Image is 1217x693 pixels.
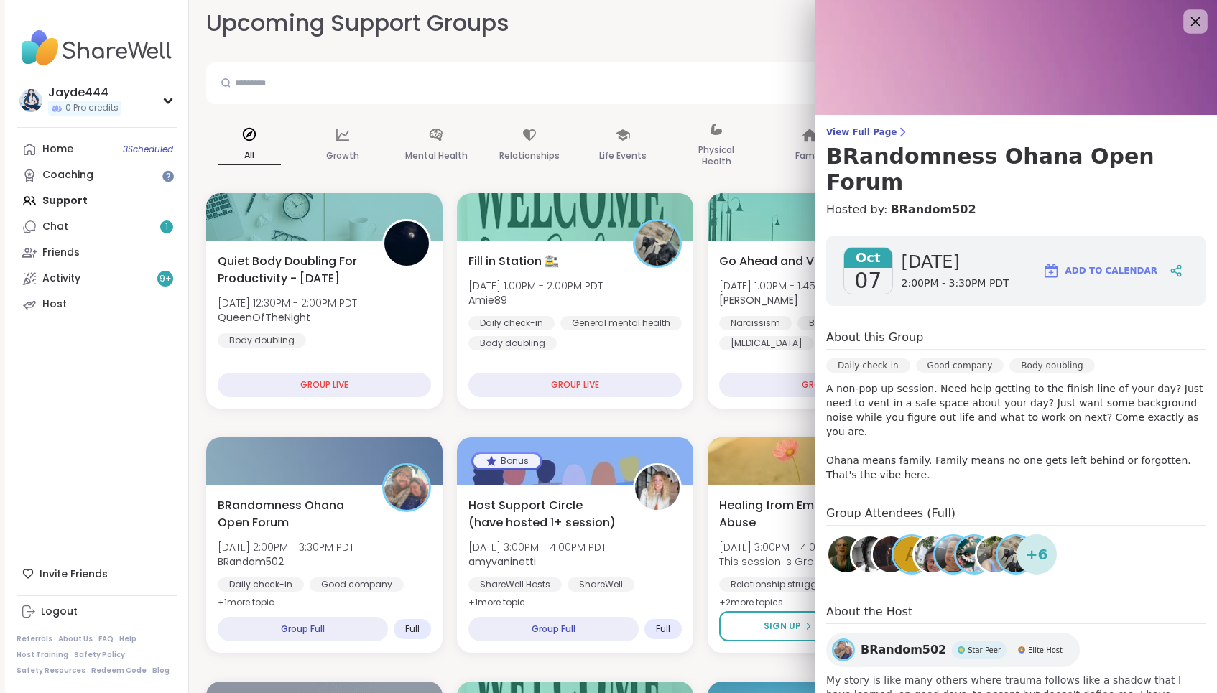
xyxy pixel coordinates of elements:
[41,605,78,619] div: Logout
[17,162,177,188] a: Coaching
[468,373,682,397] div: GROUP LIVE
[1026,544,1048,565] span: + 6
[871,534,911,575] a: lyssa
[954,534,994,575] a: Lisa318
[42,246,80,260] div: Friends
[834,641,853,659] img: BRandom502
[873,536,909,572] img: lyssa
[218,333,306,348] div: Body doubling
[892,534,932,575] a: A
[42,297,67,312] div: Host
[17,599,177,625] a: Logout
[826,126,1206,138] span: View Full Page
[958,646,965,654] img: Star Peer
[1018,646,1025,654] img: Elite Host
[826,358,910,373] div: Daily check-in
[218,554,284,569] b: BRandom502
[165,221,168,233] span: 1
[996,534,1036,575] a: Amie89
[826,126,1206,195] a: View Full PageBRandomness Ohana Open Forum
[844,248,892,268] span: Oct
[17,214,177,240] a: Chat1
[635,221,680,266] img: Amie89
[468,336,557,350] div: Body doubling
[218,296,357,310] span: [DATE] 12:30PM - 2:00PM PDT
[977,536,1013,572] img: LynnLG
[468,617,639,641] div: Group Full
[599,147,647,164] p: Life Events
[98,634,114,644] a: FAQ
[719,540,869,554] span: [DATE] 3:00PM - 4:00PM PDT
[826,603,1206,624] h4: About the Host
[1036,254,1164,288] button: Add to Calendar
[719,316,792,330] div: Narcissism
[17,23,177,73] img: ShareWell Nav Logo
[468,540,606,554] span: [DATE] 3:00PM - 4:00PM PDT
[206,7,509,39] h2: Upcoming Support Groups
[956,536,992,572] img: Lisa318
[17,136,177,162] a: Home3Scheduled
[1028,645,1063,656] span: Elite Host
[852,536,888,572] img: Tasha_Chi
[968,645,1001,656] span: Star Peer
[975,534,1015,575] a: LynnLG
[159,273,172,285] span: 9 +
[473,454,540,468] div: Bonus
[17,666,85,676] a: Safety Resources
[902,251,1009,274] span: [DATE]
[1065,264,1157,277] span: Add to Calendar
[719,336,814,350] div: [MEDICAL_DATA]
[123,144,173,155] span: 3 Scheduled
[42,142,73,157] div: Home
[468,293,507,307] b: Amie89
[797,316,897,330] div: Boundary setting
[468,497,617,531] span: Host Support Circle (have hosted 1+ session)
[719,293,798,307] b: [PERSON_NAME]
[719,497,868,531] span: Healing from Emotional Abuse
[499,147,560,164] p: Relationships
[19,89,42,112] img: Jayde444
[119,634,136,644] a: Help
[17,240,177,266] a: Friends
[656,623,670,635] span: Full
[850,534,890,575] a: Tasha_Chi
[326,147,359,164] p: Growth
[560,316,682,330] div: General mental health
[218,540,354,554] span: [DATE] 2:00PM - 3:30PM PDT
[905,541,918,569] span: A
[218,497,366,531] span: BRandomness Ohana Open Forum
[719,253,837,270] span: Go Ahead and Vent!
[468,279,603,293] span: [DATE] 1:00PM - 2:00PM PDT
[468,253,559,270] span: Fill in Station 🚉
[65,102,119,114] span: 0 Pro credits
[826,381,1206,482] p: A non-pop up session. Need help getting to the finish line of your day? Just need to vent in a sa...
[916,358,1004,373] div: Good company
[17,561,177,587] div: Invite Friends
[468,554,536,569] b: amyvaninetti
[218,373,431,397] div: GROUP LIVE
[17,266,177,292] a: Activity9+
[384,221,429,266] img: QueenOfTheNight
[826,534,866,575] a: bookstar
[902,276,1009,291] span: 2:00PM - 3:30PM PDT
[162,170,174,182] iframe: Spotlight
[935,536,971,572] img: Monica2025
[384,465,429,510] img: BRandom502
[405,623,420,635] span: Full
[218,253,366,287] span: Quiet Body Doubling For Productivity - [DATE]
[218,617,388,641] div: Group Full
[998,536,1034,572] img: Amie89
[218,146,281,165] p: All
[719,554,869,569] span: This session is Group-hosted
[405,147,468,164] p: Mental Health
[91,666,147,676] a: Redeem Code
[17,634,52,644] a: Referrals
[685,141,748,170] p: Physical Health
[218,310,310,325] b: QueenOfTheNight
[1042,262,1060,279] img: ShareWell Logomark
[826,633,1080,667] a: BRandom502BRandom502Star PeerStar PeerElite HostElite Host
[468,577,562,592] div: ShareWell Hosts
[826,505,1206,526] h4: Group Attendees (Full)
[42,168,93,182] div: Coaching
[719,373,933,397] div: GROUP LIVE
